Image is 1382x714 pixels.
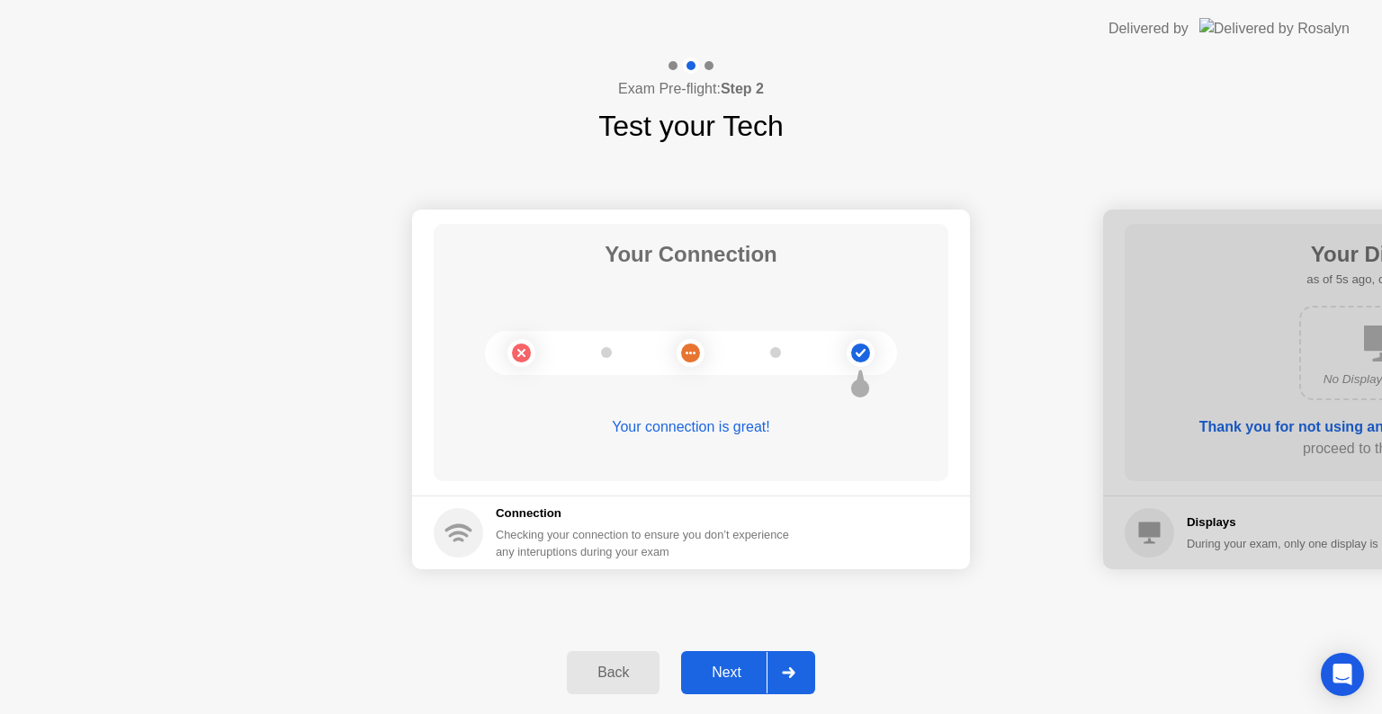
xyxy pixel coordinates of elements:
div: Delivered by [1108,18,1189,40]
h5: Connection [496,504,800,522]
button: Next [681,651,815,694]
h4: Exam Pre-flight: [618,78,764,100]
div: Back [572,665,654,681]
img: Delivered by Rosalyn [1199,18,1350,39]
h1: Your Connection [605,238,777,271]
button: Back [567,651,660,694]
b: Step 2 [721,81,764,96]
div: Your connection is great! [434,416,948,438]
div: Checking your connection to ensure you don’t experience any interuptions during your exam [496,526,800,560]
div: Open Intercom Messenger [1321,653,1364,696]
h1: Test your Tech [598,104,784,147]
div: Next [687,665,767,681]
